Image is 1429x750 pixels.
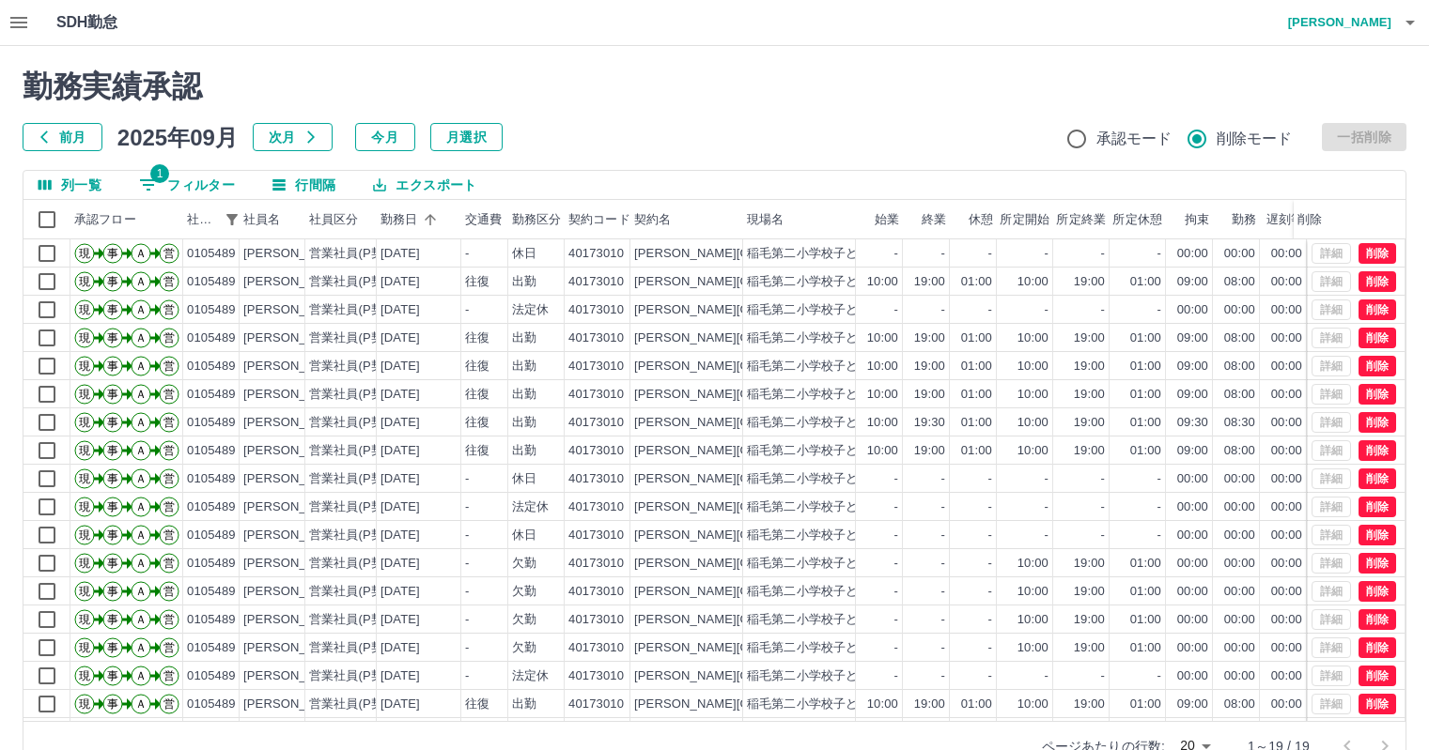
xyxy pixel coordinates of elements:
[634,245,866,263] div: [PERSON_NAME][GEOGRAPHIC_DATA]
[79,500,90,513] text: 現
[1224,386,1255,404] div: 08:00
[1045,498,1048,516] div: -
[565,200,630,239] div: 契約コード
[1112,200,1162,239] div: 所定休憩
[1045,245,1048,263] div: -
[1224,414,1255,432] div: 08:30
[135,444,147,457] text: Ａ
[747,442,916,460] div: 稲毛第二小学校子どもルームA
[875,200,899,239] div: 始業
[381,301,420,319] div: [DATE]
[1224,273,1255,291] div: 08:00
[79,331,90,344] text: 現
[512,200,562,239] div: 勤務区分
[1271,414,1302,432] div: 00:00
[950,200,997,239] div: 休憩
[79,247,90,260] text: 現
[187,414,236,432] div: 0105489
[1166,200,1213,239] div: 拘束
[1053,200,1110,239] div: 所定終業
[914,273,945,291] div: 19:00
[257,171,350,199] button: 行間隔
[135,500,147,513] text: Ａ
[1224,442,1255,460] div: 08:00
[997,200,1053,239] div: 所定開始
[465,273,489,291] div: 往復
[1017,442,1048,460] div: 10:00
[508,200,565,239] div: 勤務区分
[634,200,671,239] div: 契約名
[747,200,784,239] div: 現場名
[309,414,400,432] div: 営業社員(P契約)
[1177,414,1208,432] div: 09:30
[1017,329,1048,347] div: 10:00
[309,301,400,319] div: 営業社員(P契約)
[1224,301,1255,319] div: 00:00
[1130,273,1161,291] div: 01:00
[512,414,536,432] div: 出勤
[381,527,420,544] div: [DATE]
[243,442,346,460] div: [PERSON_NAME]
[743,200,856,239] div: 現場名
[163,444,175,457] text: 営
[163,472,175,485] text: 営
[1101,245,1105,263] div: -
[512,273,536,291] div: 出勤
[961,273,992,291] div: 01:00
[1177,245,1208,263] div: 00:00
[568,414,624,432] div: 40173010
[568,329,624,347] div: 40173010
[1224,470,1255,488] div: 00:00
[568,470,624,488] div: 40173010
[634,414,866,432] div: [PERSON_NAME][GEOGRAPHIC_DATA]
[135,360,147,373] text: Ａ
[1074,414,1105,432] div: 19:00
[187,200,219,239] div: 社員番号
[1359,694,1396,714] button: 削除
[240,200,305,239] div: 社員名
[430,123,503,151] button: 月選択
[465,442,489,460] div: 往復
[243,386,346,404] div: [PERSON_NAME]
[1177,301,1208,319] div: 00:00
[465,498,469,516] div: -
[79,388,90,401] text: 現
[914,358,945,375] div: 19:00
[107,331,118,344] text: 事
[1045,470,1048,488] div: -
[107,500,118,513] text: 事
[1359,328,1396,348] button: 削除
[163,331,175,344] text: 営
[747,273,916,291] div: 稲毛第二小学校子どもルームA
[568,200,630,239] div: 契約コード
[79,303,90,316] text: 現
[1130,386,1161,404] div: 01:00
[23,69,1406,104] h2: 勤務実績承認
[1232,200,1256,239] div: 勤務
[1177,329,1208,347] div: 09:00
[1017,386,1048,404] div: 10:00
[107,247,118,260] text: 事
[135,416,147,429] text: Ａ
[1045,301,1048,319] div: -
[23,171,116,199] button: 列選択
[309,200,359,239] div: 社員区分
[1101,301,1105,319] div: -
[187,442,236,460] div: 0105489
[243,470,346,488] div: [PERSON_NAME]
[465,414,489,432] div: 往復
[79,416,90,429] text: 現
[1271,245,1302,263] div: 00:00
[568,301,624,319] div: 40173010
[465,200,502,239] div: 交通費
[634,301,866,319] div: [PERSON_NAME][GEOGRAPHIC_DATA]
[107,303,118,316] text: 事
[253,123,333,151] button: 次月
[465,245,469,263] div: -
[1177,470,1208,488] div: 00:00
[79,444,90,457] text: 現
[568,442,624,460] div: 40173010
[187,245,236,263] div: 0105489
[381,470,420,488] div: [DATE]
[243,301,346,319] div: [PERSON_NAME]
